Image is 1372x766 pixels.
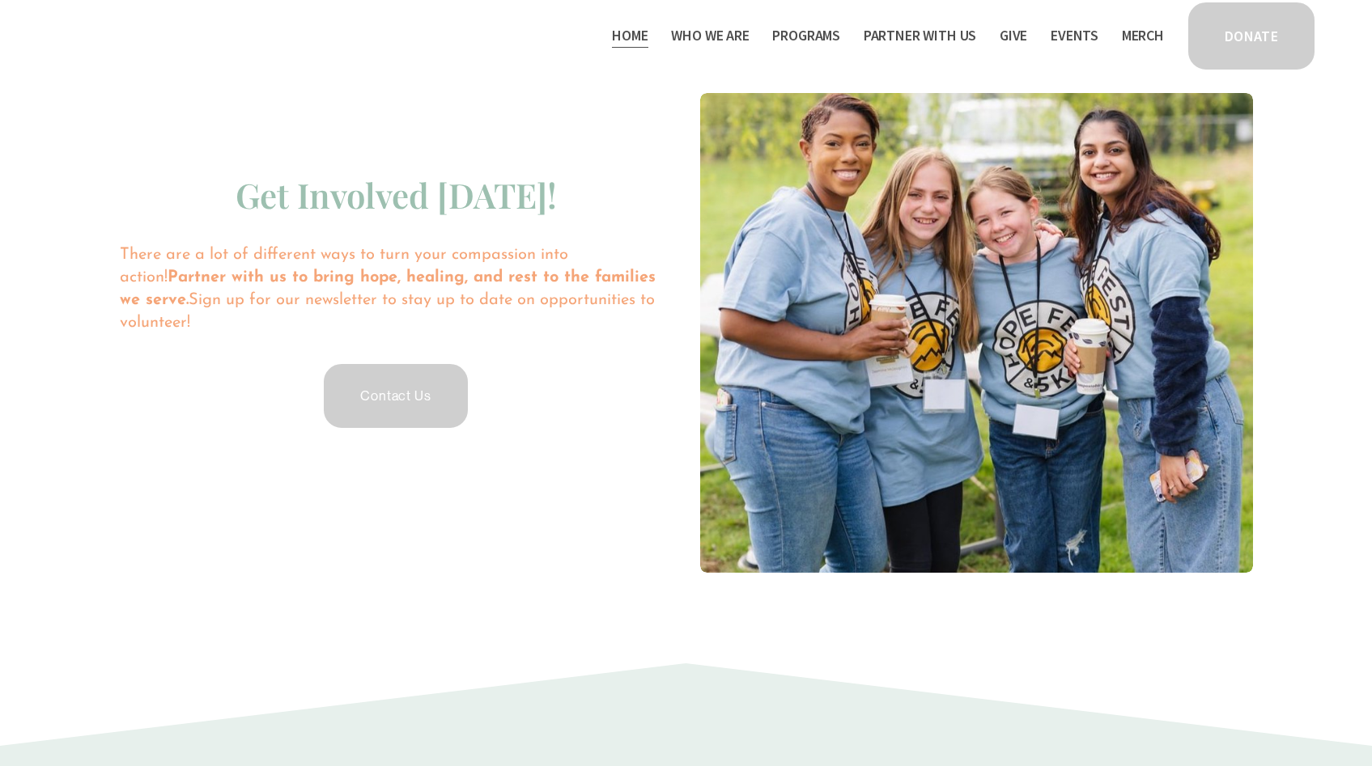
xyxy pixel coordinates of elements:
span: Partner With Us [864,24,976,48]
a: Events [1051,23,1098,49]
a: Merch [1122,23,1164,49]
span: Who We Are [671,24,749,48]
a: Contact Us [321,362,469,430]
p: There are a lot of different ways to turn your compassion into action! Sign up for our newsletter... [120,243,673,334]
strong: Partner with us to bring hope, healing, and rest to the families we serve. [120,269,661,308]
a: Give [1000,23,1027,49]
span: Programs [772,24,840,48]
a: folder dropdown [864,23,976,49]
h3: Get Involved [DATE]! [120,171,673,218]
a: Home [612,23,648,49]
a: folder dropdown [671,23,749,49]
a: folder dropdown [772,23,840,49]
